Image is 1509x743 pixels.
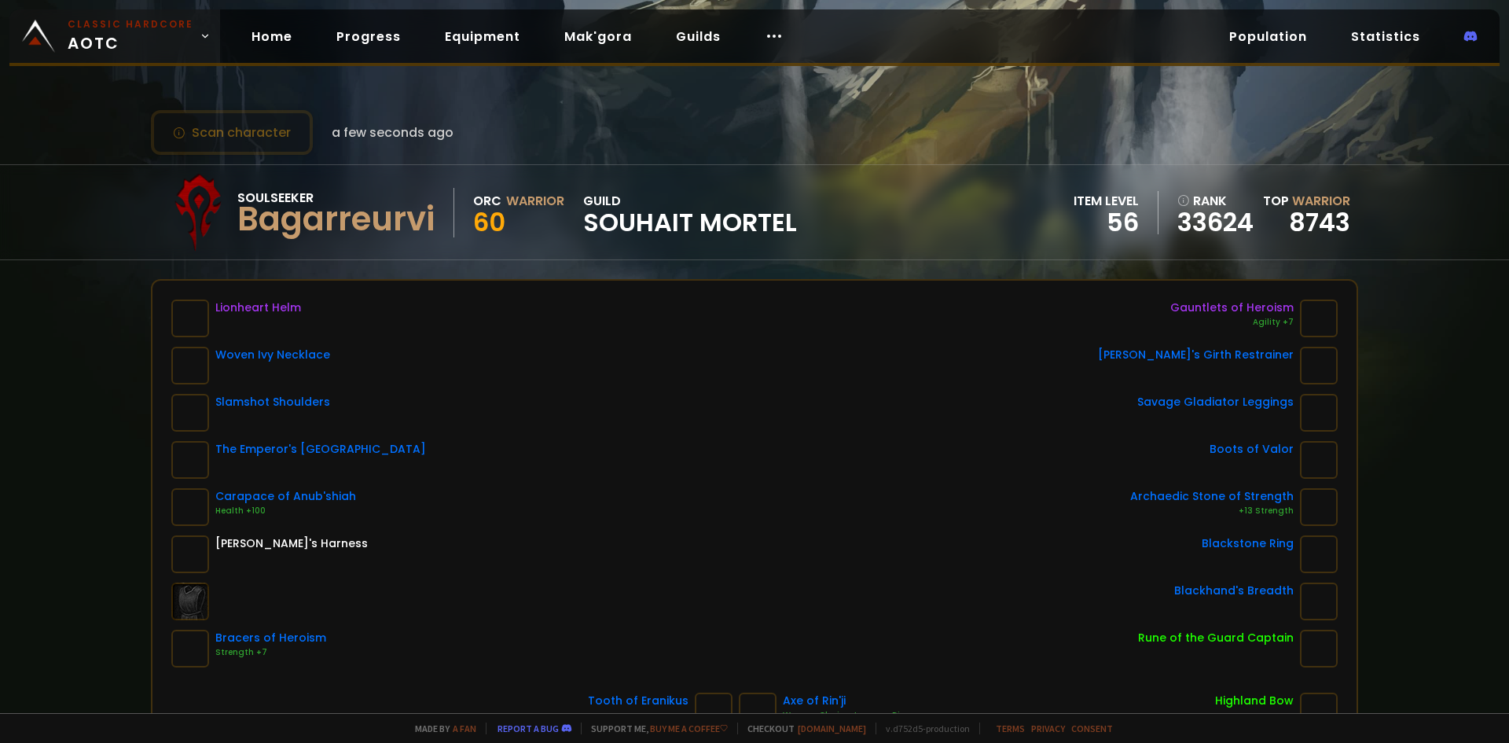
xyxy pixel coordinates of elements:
[663,20,733,53] a: Guilds
[1300,300,1338,337] img: item-21998
[996,723,1025,734] a: Terms
[739,693,777,730] img: item-13014
[1074,191,1139,211] div: item level
[1300,693,1338,730] img: item-19114
[1177,191,1254,211] div: rank
[9,9,220,63] a: Classic HardcoreAOTC
[215,505,356,517] div: Health +100
[68,17,193,55] span: AOTC
[1031,723,1065,734] a: Privacy
[1074,211,1139,234] div: 56
[783,709,922,722] div: Weapon Chain - Immune Disarm
[215,646,326,659] div: Strength +7
[1202,535,1294,552] div: Blackstone Ring
[1300,535,1338,573] img: item-17713
[171,630,209,668] img: item-21996
[552,20,644,53] a: Mak'gora
[215,535,368,552] div: [PERSON_NAME]'s Harness
[1289,204,1350,240] a: 8743
[581,723,728,734] span: Support me,
[1098,347,1294,363] div: [PERSON_NAME]'s Girth Restrainer
[406,723,476,734] span: Made by
[506,191,564,211] div: Warrior
[332,123,453,142] span: a few seconds ago
[783,693,922,709] div: Axe of Rin'ji
[215,300,301,316] div: Lionheart Helm
[1263,191,1350,211] div: Top
[1300,347,1338,384] img: item-13959
[171,347,209,384] img: item-19159
[1130,505,1294,517] div: +13 Strength
[583,191,797,234] div: guild
[1300,583,1338,620] img: item-13965
[588,693,688,709] div: Tooth of Eranikus
[497,723,559,734] a: Report a bug
[583,211,797,234] span: Souhait Mortel
[1137,394,1294,410] div: Savage Gladiator Leggings
[171,488,209,526] img: item-11678
[1215,693,1294,709] div: Highland Bow
[151,110,313,155] button: Scan character
[876,723,970,734] span: v. d752d5 - production
[1138,630,1294,646] div: Rune of the Guard Captain
[1300,394,1338,432] img: item-11728
[237,188,435,208] div: Soulseeker
[453,723,476,734] a: a fan
[1300,488,1338,526] img: item-11118
[1170,300,1294,316] div: Gauntlets of Heroism
[215,347,330,363] div: Woven Ivy Necklace
[171,394,209,432] img: item-13166
[215,394,330,410] div: Slamshot Shoulders
[324,20,413,53] a: Progress
[239,20,305,53] a: Home
[1177,211,1254,234] a: 33624
[1170,316,1294,329] div: Agility +7
[432,20,533,53] a: Equipment
[473,191,501,211] div: Orc
[1174,583,1294,599] div: Blackhand's Breadth
[650,723,728,734] a: Buy me a coffee
[1071,723,1113,734] a: Consent
[1338,20,1433,53] a: Statistics
[798,723,866,734] a: [DOMAIN_NAME]
[1300,630,1338,668] img: item-19120
[1292,192,1350,210] span: Warrior
[1210,441,1294,458] div: Boots of Valor
[695,693,732,730] img: item-10837
[1217,20,1320,53] a: Population
[1300,441,1338,479] img: item-16734
[237,208,435,231] div: Bagarreurvi
[215,441,426,458] div: The Emperor's [GEOGRAPHIC_DATA]
[171,535,209,573] img: item-6125
[215,630,326,646] div: Bracers of Heroism
[171,441,209,479] img: item-11930
[215,488,356,505] div: Carapace of Anub'shiah
[171,300,209,337] img: item-12640
[68,17,193,31] small: Classic Hardcore
[737,723,866,734] span: Checkout
[1130,488,1294,505] div: Archaedic Stone of Strength
[473,204,505,240] span: 60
